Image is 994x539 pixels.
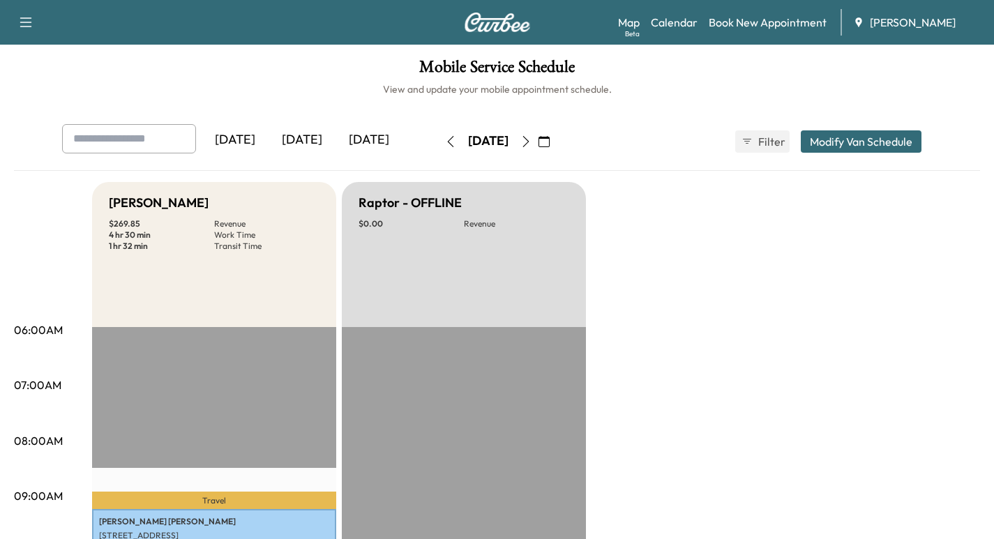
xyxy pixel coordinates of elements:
img: Curbee Logo [464,13,531,32]
h5: [PERSON_NAME] [109,193,209,213]
button: Filter [735,130,790,153]
p: 1 hr 32 min [109,241,214,252]
p: Travel [92,492,336,508]
div: [DATE] [202,124,269,156]
p: Revenue [214,218,319,229]
p: $ 269.85 [109,218,214,229]
div: [DATE] [336,124,402,156]
a: MapBeta [618,14,640,31]
p: Transit Time [214,241,319,252]
div: [DATE] [269,124,336,156]
p: 06:00AM [14,321,63,338]
p: 4 hr 30 min [109,229,214,241]
span: [PERSON_NAME] [870,14,956,31]
span: Filter [758,133,783,150]
p: Revenue [464,218,569,229]
button: Modify Van Schedule [801,130,921,153]
div: Beta [625,29,640,39]
h6: View and update your mobile appointment schedule. [14,82,980,96]
p: [PERSON_NAME] [PERSON_NAME] [99,516,329,527]
div: [DATE] [468,132,509,150]
p: 07:00AM [14,377,61,393]
a: Book New Appointment [709,14,827,31]
p: 09:00AM [14,487,63,504]
a: Calendar [651,14,698,31]
p: Work Time [214,229,319,241]
h1: Mobile Service Schedule [14,59,980,82]
h5: Raptor - OFFLINE [359,193,462,213]
p: $ 0.00 [359,218,464,229]
p: 08:00AM [14,432,63,449]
